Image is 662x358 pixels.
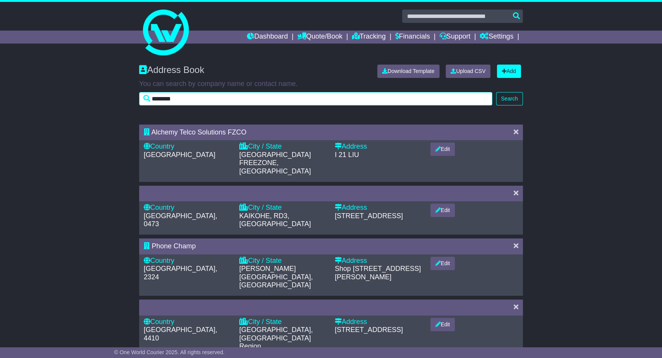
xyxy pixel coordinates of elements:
[144,326,217,342] span: [GEOGRAPHIC_DATA], 4410
[335,257,423,265] div: Address
[114,349,225,355] span: © One World Courier 2025. All rights reserved.
[430,318,455,331] button: Edit
[335,326,403,334] span: [STREET_ADDRESS]
[239,212,311,228] span: KAIKOHE, RD3, [GEOGRAPHIC_DATA]
[239,204,327,212] div: City / State
[497,65,521,78] a: Add
[144,212,217,228] span: [GEOGRAPHIC_DATA], 0473
[440,31,471,44] a: Support
[152,242,196,250] span: Phone Champ
[480,31,513,44] a: Settings
[395,31,430,44] a: Financials
[335,318,423,326] div: Address
[335,265,421,281] span: Shop [STREET_ADDRESS][PERSON_NAME]
[496,92,523,105] button: Search
[144,143,232,151] div: Country
[239,265,313,289] span: [PERSON_NAME][GEOGRAPHIC_DATA], [GEOGRAPHIC_DATA]
[239,326,313,350] span: [GEOGRAPHIC_DATA], [GEOGRAPHIC_DATA] Region
[377,65,440,78] a: Download Template
[335,204,423,212] div: Address
[352,31,386,44] a: Tracking
[297,31,342,44] a: Quote/Book
[335,143,423,151] div: Address
[135,65,372,78] div: Address Book
[239,143,327,151] div: City / State
[430,204,455,217] button: Edit
[430,143,455,156] button: Edit
[144,151,215,159] span: [GEOGRAPHIC_DATA]
[144,257,232,265] div: Country
[239,151,311,175] span: [GEOGRAPHIC_DATA] FREEZONE, [GEOGRAPHIC_DATA]
[139,80,523,88] p: You can search by company name or contact name.
[446,65,490,78] a: Upload CSV
[239,318,327,326] div: City / State
[335,151,359,159] span: I 21 LIU
[335,212,403,220] span: [STREET_ADDRESS]
[151,128,247,136] span: Alchemy Telco Solutions FZCO
[144,204,232,212] div: Country
[144,318,232,326] div: Country
[144,265,217,281] span: [GEOGRAPHIC_DATA], 2324
[247,31,288,44] a: Dashboard
[239,257,327,265] div: City / State
[430,257,455,270] button: Edit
